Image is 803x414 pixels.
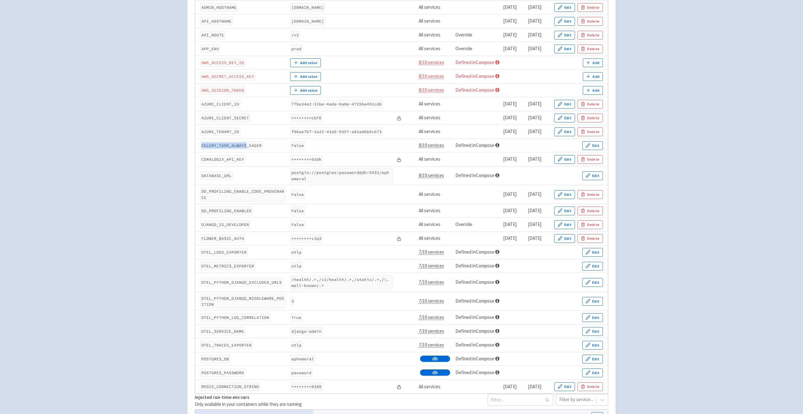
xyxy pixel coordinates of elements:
[290,355,315,363] code: ephemeral
[200,355,230,363] code: POSTGRES_DB
[200,278,283,287] code: OTEL_PYTHON_DJANGO_EXCLUDED_URLS
[290,58,321,67] button: Add value
[419,298,444,304] span: 7/10 services
[455,142,494,148] a: Defined in Compose
[200,187,286,202] code: DD_PROFILING_ENABLE_CODE_PROVENANCE
[554,45,575,53] button: Edit
[417,14,453,28] td: All services
[200,262,255,270] code: OTEL_METRICS_EXPORTER
[417,204,453,218] td: All services
[200,248,248,256] code: OTEL_LOGS_EXPORTER
[577,31,603,40] button: Delete
[417,125,453,139] td: All services
[528,128,541,134] time: [DATE]
[582,248,603,257] button: Edit
[577,234,603,243] button: Delete
[503,221,517,227] time: [DATE]
[503,207,517,213] time: [DATE]
[200,382,260,391] code: REDIS_CONNECTION_STRING
[554,114,575,122] button: Edit
[554,220,575,229] button: Edit
[200,313,270,322] code: OTEL_PYTHON_LOG_CORRELATION
[582,297,603,306] button: Edit
[554,190,575,199] button: Edit
[455,59,494,65] a: Defined in Compose
[290,262,303,270] code: otlp
[200,234,245,243] code: FLOWER_BASIC_AUTH
[419,172,444,178] span: 8/10 services
[200,127,240,136] code: AZURE_TENANT_ID
[577,100,603,109] button: Delete
[290,31,300,39] code: /v2
[290,100,383,108] code: 77be34e2-31be-4ada-8a0e-4725be452cd6
[290,220,305,229] code: False
[419,263,444,269] span: 7/10 services
[583,58,603,67] button: Add
[200,17,233,25] code: API_HOSTNAME
[453,28,501,42] td: Override
[453,42,501,56] td: Override
[554,127,575,136] button: Edit
[417,380,453,394] td: All services
[455,356,494,362] a: Defined in Compose
[200,207,253,215] code: DD_PROFILING_ENABLED
[432,356,438,362] span: db
[577,155,603,164] button: Delete
[577,127,603,136] button: Delete
[503,115,517,121] time: [DATE]
[453,218,501,232] td: Override
[554,3,575,12] button: Edit
[455,369,494,375] a: Defined in Compose
[528,101,541,107] time: [DATE]
[200,155,245,164] code: CORALOGIX_API_KEY
[417,28,453,42] td: All services
[503,191,517,197] time: [DATE]
[528,46,541,51] time: [DATE]
[582,355,603,363] button: Edit
[417,153,453,166] td: All services
[554,100,575,109] button: Edit
[200,100,240,108] code: AZURE_CLIENT_ID
[455,73,494,79] a: Defined in Compose
[582,368,603,377] button: Edit
[200,327,245,336] code: OTEL_SERVICE_NAME
[290,168,393,183] code: postgis://postgres:password@db:5432/ephemeral
[455,328,494,334] a: Defined in Compose
[290,341,303,349] code: otlp
[583,86,603,95] button: Add
[290,248,303,256] code: otlp
[528,32,541,38] time: [DATE]
[195,401,302,408] p: Only available in your containers while they are running
[554,382,575,391] button: Edit
[503,18,517,24] time: [DATE]
[290,368,313,377] code: password
[419,342,444,348] span: 7/10 services
[455,172,494,178] a: Defined in Compose
[582,171,603,180] button: Edit
[417,97,453,111] td: All services
[290,327,323,336] code: django-admin
[419,249,444,255] span: 7/10 services
[290,141,305,150] code: False
[582,141,603,150] button: Edit
[419,142,444,148] span: 8/10 services
[554,31,575,40] button: Edit
[290,45,303,53] code: prod
[200,86,245,94] code: AWS_SESSION_TOKEN
[582,313,603,322] button: Edit
[432,369,438,376] span: db
[200,141,263,150] code: CELERY_TASK_ALWAYS_EAGER
[419,87,444,93] span: 8/10 services
[417,218,453,232] td: All services
[455,87,494,93] a: Defined in Compose
[200,368,245,377] code: POSTGRES_PASSWORD
[503,156,517,162] time: [DATE]
[290,86,321,95] button: Add value
[417,232,453,245] td: All services
[417,1,453,14] td: All services
[290,297,295,305] code: 3
[503,101,517,107] time: [DATE]
[528,115,541,121] time: [DATE]
[503,128,517,134] time: [DATE]
[528,384,541,390] time: [DATE]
